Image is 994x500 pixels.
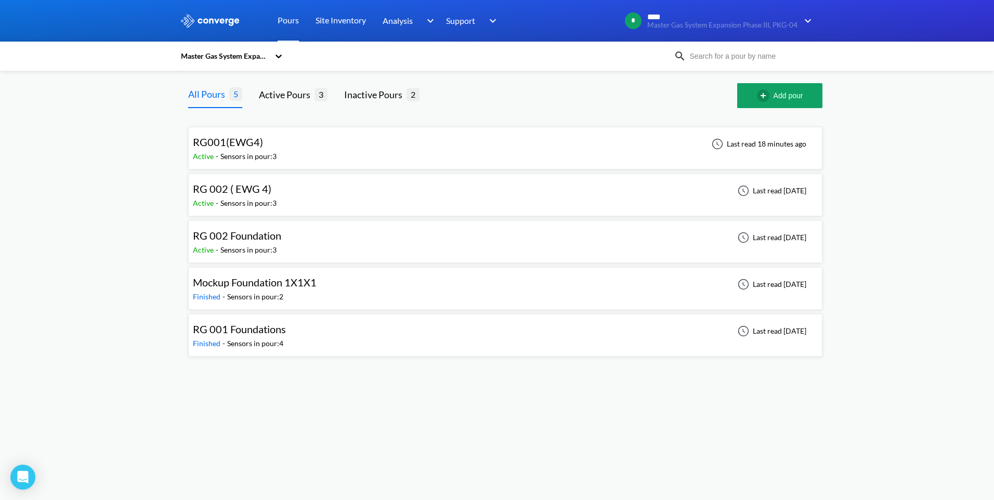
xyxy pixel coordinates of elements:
[220,151,277,162] div: Sensors in pour: 3
[216,199,220,207] span: -
[647,21,797,29] span: Master Gas System Expansion Phase III, PKG-04
[193,229,281,242] span: RG 002 Foundation
[229,87,242,100] span: 5
[407,88,420,101] span: 2
[732,231,809,244] div: Last read [DATE]
[193,292,223,301] span: Finished
[383,14,413,27] span: Analysis
[227,291,283,302] div: Sensors in pour: 2
[420,15,437,27] img: downArrow.svg
[193,199,216,207] span: Active
[446,14,475,27] span: Support
[180,14,240,28] img: logo_ewhite.svg
[188,279,822,288] a: Mockup Foundation 1X1X1Finished-Sensors in pour:2Last read [DATE]
[732,325,809,337] div: Last read [DATE]
[227,338,283,349] div: Sensors in pour: 4
[188,232,822,241] a: RG 002 FoundationActive-Sensors in pour:3Last read [DATE]
[188,139,822,148] a: RG001(EWG4)Active-Sensors in pour:3Last read 18 minutes ago
[188,326,822,335] a: RG 001 FoundationsFinished-Sensors in pour:4Last read [DATE]
[223,339,227,348] span: -
[482,15,499,27] img: downArrow.svg
[193,136,263,148] span: RG001(EWG4)
[757,89,774,102] img: add-circle-outline.svg
[259,87,315,102] div: Active Pours
[686,50,812,62] input: Search for a pour by name
[706,138,809,150] div: Last read 18 minutes ago
[223,292,227,301] span: -
[180,50,269,62] div: Master Gas System Expansion Phase III, PKG-04
[193,339,223,348] span: Finished
[732,278,809,291] div: Last read [DATE]
[193,323,286,335] span: RG 001 Foundations
[193,245,216,254] span: Active
[188,186,822,194] a: RG 002 ( EWG 4)Active-Sensors in pour:3Last read [DATE]
[10,465,35,490] div: Open Intercom Messenger
[344,87,407,102] div: Inactive Pours
[193,276,317,288] span: Mockup Foundation 1X1X1
[315,88,328,101] span: 3
[674,50,686,62] img: icon-search.svg
[216,245,220,254] span: -
[188,87,229,101] div: All Pours
[797,15,814,27] img: downArrow.svg
[732,185,809,197] div: Last read [DATE]
[193,152,216,161] span: Active
[220,244,277,256] div: Sensors in pour: 3
[220,198,277,209] div: Sensors in pour: 3
[193,182,271,195] span: RG 002 ( EWG 4)
[216,152,220,161] span: -
[737,83,822,108] button: Add pour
